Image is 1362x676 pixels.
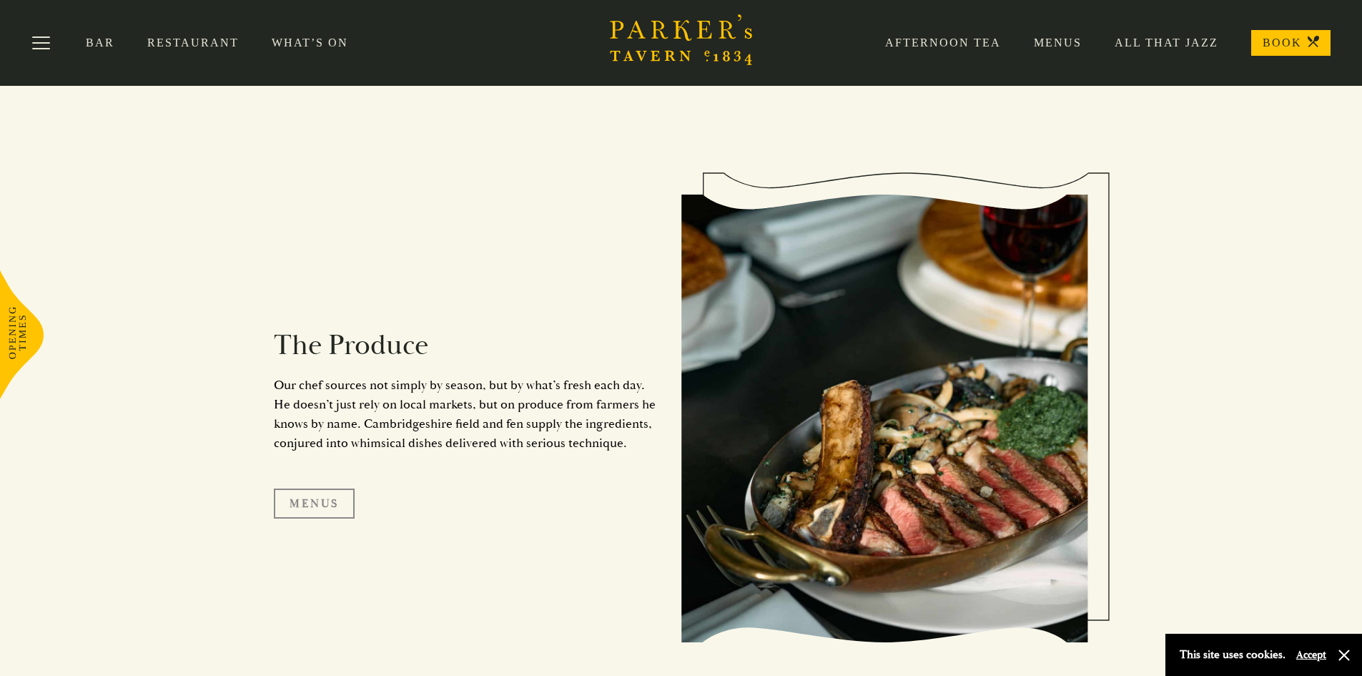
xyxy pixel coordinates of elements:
[1296,648,1326,662] button: Accept
[1337,648,1351,662] button: Close and accept
[274,328,660,363] h2: The Produce
[274,376,660,453] p: Our chef sources not simply by season, but by what’s fresh each day. He doesn’t just rely on loca...
[274,489,355,519] a: Menus
[1180,645,1285,665] p: This site uses cookies.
